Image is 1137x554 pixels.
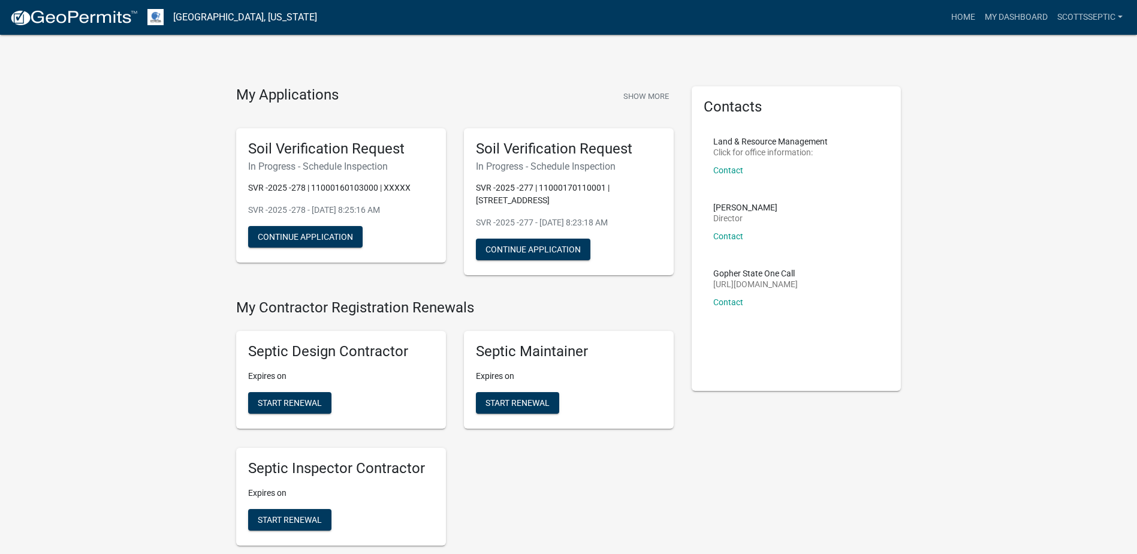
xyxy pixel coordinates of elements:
[476,343,662,360] h5: Septic Maintainer
[248,204,434,216] p: SVR -2025 -278 - [DATE] 8:25:16 AM
[713,280,798,288] p: [URL][DOMAIN_NAME]
[980,6,1052,29] a: My Dashboard
[1052,6,1127,29] a: scottsseptic
[248,161,434,172] h6: In Progress - Schedule Inspection
[173,7,317,28] a: [GEOGRAPHIC_DATA], [US_STATE]
[258,398,322,408] span: Start Renewal
[476,216,662,229] p: SVR -2025 -277 - [DATE] 8:23:18 AM
[248,182,434,194] p: SVR -2025 -278 | 11000160103000 | XXXXX
[485,398,550,408] span: Start Renewal
[236,86,339,104] h4: My Applications
[248,343,434,360] h5: Septic Design Contractor
[258,514,322,524] span: Start Renewal
[713,148,828,156] p: Click for office information:
[713,231,743,241] a: Contact
[713,297,743,307] a: Contact
[713,203,777,212] p: [PERSON_NAME]
[476,392,559,414] button: Start Renewal
[713,165,743,175] a: Contact
[713,137,828,146] p: Land & Resource Management
[476,370,662,383] p: Expires on
[946,6,980,29] a: Home
[713,214,777,222] p: Director
[476,182,662,207] p: SVR -2025 -277 | 11000170110001 | [STREET_ADDRESS]
[704,98,889,116] h5: Contacts
[248,460,434,477] h5: Septic Inspector Contractor
[248,509,331,531] button: Start Renewal
[248,140,434,158] h5: Soil Verification Request
[619,86,674,106] button: Show More
[476,161,662,172] h6: In Progress - Schedule Inspection
[248,392,331,414] button: Start Renewal
[248,226,363,248] button: Continue Application
[713,269,798,278] p: Gopher State One Call
[236,299,674,317] h4: My Contractor Registration Renewals
[248,370,434,383] p: Expires on
[147,9,164,25] img: Otter Tail County, Minnesota
[476,140,662,158] h5: Soil Verification Request
[248,487,434,499] p: Expires on
[476,239,590,260] button: Continue Application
